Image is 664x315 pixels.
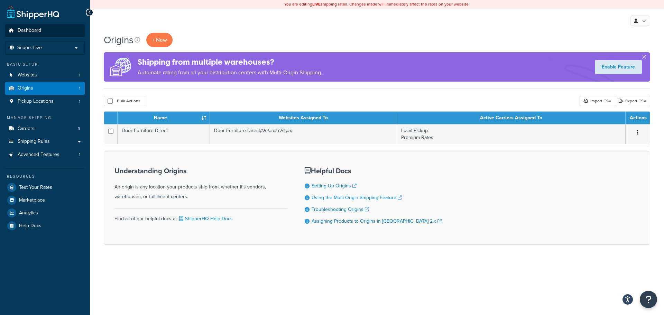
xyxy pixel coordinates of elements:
[5,95,85,108] a: Pickup Locations 1
[397,112,626,124] th: Active Carriers Assigned To
[114,209,287,224] div: Find all of our helpful docs at:
[312,1,321,7] b: LIVE
[152,36,167,44] span: + New
[18,28,41,34] span: Dashboard
[397,124,626,144] td: Local Pickup Premium Rates
[79,85,80,91] span: 1
[312,217,442,225] a: Assigning Products to Origins in [GEOGRAPHIC_DATA] 2.x
[5,122,85,135] a: Carriers 3
[5,148,85,161] li: Advanced Features
[104,33,133,47] h1: Origins
[580,96,615,106] div: Import CSV
[78,126,80,132] span: 3
[18,152,59,158] span: Advanced Features
[210,124,397,144] td: Door Furniture Direct
[114,167,287,175] h3: Understanding Origins
[19,197,45,203] span: Marketplace
[5,207,85,219] a: Analytics
[18,72,37,78] span: Websites
[19,223,41,229] span: Help Docs
[146,33,173,47] a: + New
[18,99,54,104] span: Pickup Locations
[79,72,80,78] span: 1
[19,185,52,191] span: Test Your Rates
[178,215,233,222] a: ShipperHQ Help Docs
[7,5,59,19] a: ShipperHQ Home
[17,45,42,51] span: Scope: Live
[138,68,322,77] p: Automate rating from all your distribution centers with Multi-Origin Shipping.
[5,148,85,161] a: Advanced Features 1
[312,182,357,189] a: Setting Up Origins
[640,291,657,308] button: Open Resource Center
[5,115,85,121] div: Manage Shipping
[5,62,85,67] div: Basic Setup
[260,127,292,134] i: (Default Origin)
[104,52,138,82] img: ad-origins-multi-dfa493678c5a35abed25fd24b4b8a3fa3505936ce257c16c00bdefe2f3200be3.png
[5,181,85,194] a: Test Your Rates
[305,167,442,175] h3: Helpful Docs
[5,122,85,135] li: Carriers
[19,210,38,216] span: Analytics
[312,194,402,201] a: Using the Multi-Origin Shipping Feature
[114,167,287,202] div: An origin is any location your products ship from, whether it's vendors, warehouses, or fulfillme...
[18,139,50,145] span: Shipping Rules
[5,69,85,82] li: Websites
[5,174,85,179] div: Resources
[18,85,33,91] span: Origins
[5,220,85,232] a: Help Docs
[5,82,85,95] li: Origins
[118,124,210,144] td: Door Furniture Direct
[138,56,322,68] h4: Shipping from multiple warehouses?
[210,112,397,124] th: Websites Assigned To
[5,24,85,37] a: Dashboard
[615,96,650,106] a: Export CSV
[5,69,85,82] a: Websites 1
[118,112,210,124] th: Name : activate to sort column ascending
[104,96,144,106] button: Bulk Actions
[79,152,80,158] span: 1
[5,194,85,206] a: Marketplace
[18,126,35,132] span: Carriers
[79,99,80,104] span: 1
[312,206,369,213] a: Troubleshooting Origins
[5,135,85,148] a: Shipping Rules
[626,112,650,124] th: Actions
[595,60,642,74] a: Enable Feature
[5,95,85,108] li: Pickup Locations
[5,82,85,95] a: Origins 1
